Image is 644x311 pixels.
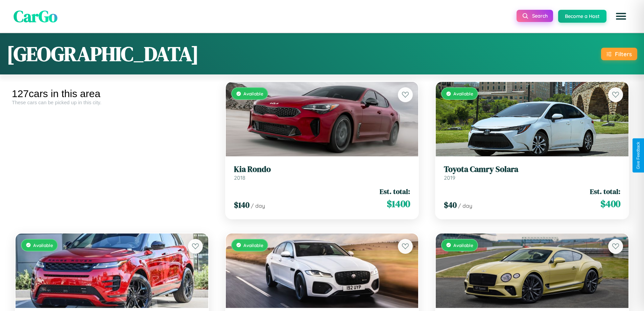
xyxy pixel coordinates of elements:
span: Est. total: [380,186,410,196]
div: Filters [615,50,632,58]
span: $ 1400 [387,197,410,210]
button: Open menu [612,7,630,26]
a: Kia Rondo2018 [234,164,410,181]
span: 2019 [444,174,455,181]
span: $ 400 [600,197,620,210]
span: / day [251,202,265,209]
span: $ 140 [234,199,249,210]
button: Search [517,10,553,22]
span: Available [453,242,473,248]
div: Give Feedback [636,142,641,169]
button: Become a Host [558,10,606,23]
div: 127 cars in this area [12,88,212,99]
span: CarGo [14,5,57,27]
span: Available [243,91,263,96]
button: Filters [601,48,637,60]
span: 2018 [234,174,245,181]
h3: Toyota Camry Solara [444,164,620,174]
span: / day [458,202,472,209]
span: Est. total: [590,186,620,196]
span: Available [243,242,263,248]
span: Available [33,242,53,248]
span: Search [532,13,548,19]
h3: Kia Rondo [234,164,410,174]
a: Toyota Camry Solara2019 [444,164,620,181]
span: Available [453,91,473,96]
h1: [GEOGRAPHIC_DATA] [7,40,199,68]
div: These cars can be picked up in this city. [12,99,212,105]
span: $ 40 [444,199,457,210]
